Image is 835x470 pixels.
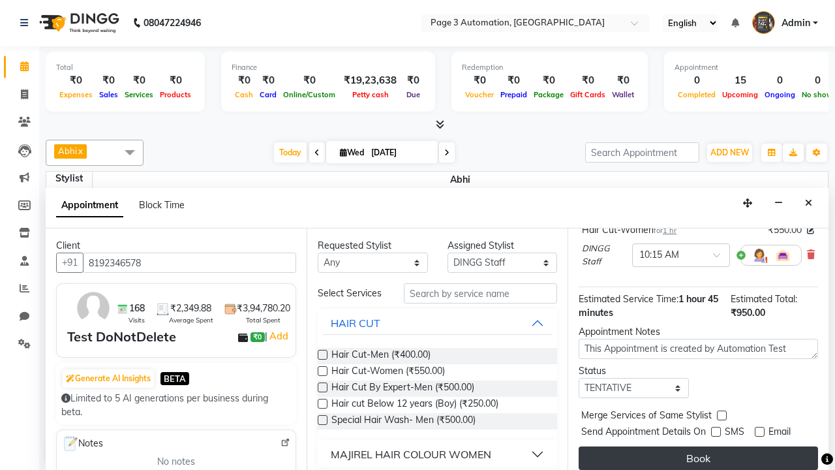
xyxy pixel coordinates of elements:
[581,409,712,425] span: Merge Services of Same Stylist
[256,73,280,88] div: ₹0
[462,73,497,88] div: ₹0
[331,364,445,381] span: Hair Cut-Women (₹550.00)
[654,226,676,235] small: for
[96,90,121,99] span: Sales
[339,73,402,88] div: ₹19,23,638
[331,315,380,331] div: HAIR CUT
[67,327,176,347] div: Test DoNotDelete
[581,425,706,441] span: Send Appointment Details On
[157,73,194,88] div: ₹0
[56,239,296,253] div: Client
[761,90,798,99] span: Ongoing
[367,143,433,163] input: 2025-10-01
[579,293,678,305] span: Estimated Service Time:
[719,73,761,88] div: 15
[462,62,637,73] div: Redemption
[63,369,154,388] button: Generate AI Insights
[157,455,195,469] span: No notes
[56,62,194,73] div: Total
[232,62,425,73] div: Finance
[731,293,797,305] span: Estimated Total:
[160,372,189,384] span: BETA
[404,283,557,304] input: Search by service name
[402,73,425,88] div: ₹0
[349,90,392,99] span: Petty cash
[609,90,637,99] span: Wallet
[761,73,798,88] div: 0
[96,73,121,88] div: ₹0
[530,90,567,99] span: Package
[448,239,558,253] div: Assigned Stylist
[46,172,92,185] div: Stylist
[497,90,530,99] span: Prepaid
[256,90,280,99] span: Card
[62,435,103,452] span: Notes
[331,381,474,397] span: Hair Cut By Expert-Men (₹500.00)
[585,142,699,163] input: Search Appointment
[323,443,552,466] button: MAJIREL HAIR COLOUR WOMEN
[579,446,818,470] button: Book
[265,328,290,344] span: |
[58,146,77,156] span: Abhi
[56,73,96,88] div: ₹0
[782,16,810,30] span: Admin
[56,90,96,99] span: Expenses
[567,73,609,88] div: ₹0
[752,11,775,34] img: Admin
[567,90,609,99] span: Gift Cards
[675,73,719,88] div: 0
[403,90,423,99] span: Due
[675,90,719,99] span: Completed
[323,311,552,335] button: HAIR CUT
[331,397,498,413] span: Hair cut Below 12 years (Boy) (₹250.00)
[582,223,676,237] div: Hair Cut-Women
[74,289,112,327] img: avatar
[77,146,83,156] a: x
[707,144,752,162] button: ADD NEW
[731,307,765,319] span: ₹950.00
[807,227,815,234] i: Edit price
[331,446,491,462] div: MAJIREL HAIR COLOUR WOMEN
[331,413,476,430] span: Special Hair Wash- Men (₹500.00)
[139,199,185,211] span: Block Time
[121,90,157,99] span: Services
[237,302,290,315] span: ₹3,94,780.20
[710,148,749,157] span: ADD NEW
[33,5,123,41] img: logo
[462,90,497,99] span: Voucher
[582,242,627,268] span: DINGG Staff
[308,287,394,300] div: Select Services
[719,90,761,99] span: Upcoming
[318,239,428,253] div: Requested Stylist
[129,315,145,325] span: Visits
[144,5,201,41] b: 08047224946
[280,73,339,88] div: ₹0
[56,253,83,273] button: +91
[121,73,157,88] div: ₹0
[768,223,802,237] span: ₹550.00
[169,315,213,325] span: Average Spent
[250,332,264,343] span: ₹0
[725,425,744,441] span: SMS
[232,90,256,99] span: Cash
[768,425,791,441] span: Email
[497,73,530,88] div: ₹0
[56,194,123,217] span: Appointment
[579,325,818,339] div: Appointment Notes
[775,247,791,263] img: Interior.png
[170,302,211,315] span: ₹2,349.88
[61,392,291,419] div: Limited to 5 AI generations per business during beta.
[579,364,689,378] div: Status
[83,253,296,273] input: Search by Name/Mobile/Email/Code
[799,193,818,213] button: Close
[274,142,307,163] span: Today
[93,172,828,188] span: Abhi
[331,348,431,364] span: Hair Cut-Men (₹400.00)
[246,315,281,325] span: Total Spent
[280,90,339,99] span: Online/Custom
[232,73,256,88] div: ₹0
[663,226,676,235] span: 1 hr
[609,73,637,88] div: ₹0
[129,302,145,315] span: 168
[157,90,194,99] span: Products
